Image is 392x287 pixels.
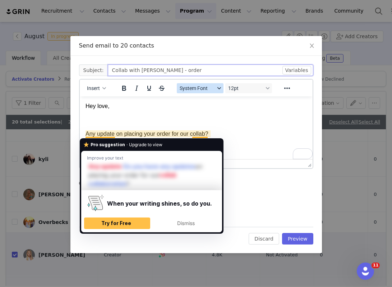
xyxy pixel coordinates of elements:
iframe: Rich Text Area [80,97,313,159]
button: Italic [130,83,142,93]
input: Add a subject line [108,64,313,76]
button: Attach a file [79,178,117,187]
div: Press the Up and Down arrow keys to resize the editor. [305,160,313,168]
span: 11 [372,263,380,268]
span: Insert [87,85,100,91]
button: Font sizes [225,83,272,93]
button: Close [302,36,322,56]
button: Underline [143,83,155,93]
span: Subject: [79,64,108,76]
span: System Font [179,85,215,91]
button: Fonts [176,83,223,93]
button: Reveal or hide additional toolbar items [281,83,293,93]
button: Preview [282,233,313,245]
button: Bold [117,83,130,93]
span: 12pt [228,85,263,91]
div: Send email to 20 contacts [79,42,313,50]
button: Strikethrough [155,83,167,93]
button: Discard [249,233,279,245]
i: icon: close [309,43,315,49]
iframe: Intercom live chat [357,263,374,280]
button: Insert [84,83,109,93]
